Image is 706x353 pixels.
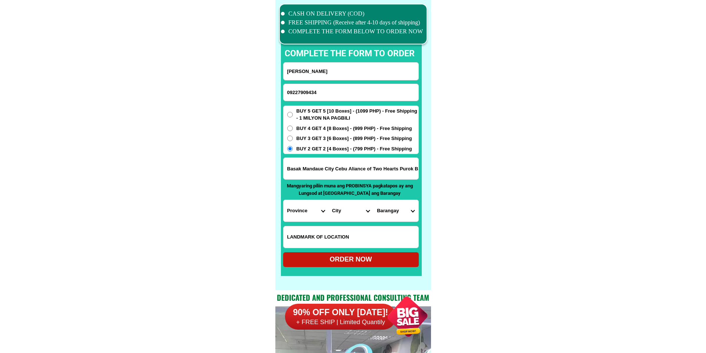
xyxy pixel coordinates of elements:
h2: Dedicated and professional consulting team [275,292,431,303]
div: ORDER NOW [283,254,419,264]
li: CASH ON DELIVERY (COD) [281,9,423,18]
span: BUY 4 GET 4 [8 Boxes] - (999 PHP) - Free Shipping [296,125,412,132]
input: BUY 2 GET 2 [4 Boxes] - (799 PHP) - Free Shipping [287,146,293,151]
input: Input phone_number [284,84,418,101]
span: BUY 2 GET 2 [4 Boxes] - (799 PHP) - Free Shipping [296,145,412,153]
input: BUY 4 GET 4 [8 Boxes] - (999 PHP) - Free Shipping [287,126,293,131]
span: BUY 5 GET 5 [10 Boxes] - (1099 PHP) - Free Shipping - 1 MILYON NA PAGBILI [296,107,418,122]
input: Input LANDMARKOFLOCATION [284,226,418,248]
li: COMPLETE THE FORM BELOW TO ORDER NOW [281,27,423,36]
h6: 90% OFF ONLY [DATE]! [285,307,396,318]
p: Mangyaring piliin muna ang PROBINSYA pagkatapos ay ang Lungsod at [GEOGRAPHIC_DATA] ang Barangay [283,182,417,197]
select: Select province [284,200,328,222]
select: Select commune [373,200,418,222]
input: BUY 3 GET 3 [6 Boxes] - (899 PHP) - Free Shipping [287,136,293,141]
li: FREE SHIPPING (Receive after 4-10 days of shipping) [281,18,423,27]
input: Input address [284,158,418,179]
input: BUY 5 GET 5 [10 Boxes] - (1099 PHP) - Free Shipping - 1 MILYON NA PAGBILI [287,112,293,117]
span: BUY 3 GET 3 [6 Boxes] - (899 PHP) - Free Shipping [296,135,412,142]
select: Select district [328,200,373,222]
h6: + FREE SHIP | Limited Quantily [285,318,396,326]
input: Input full_name [284,63,418,80]
p: complete the form to order [277,47,422,60]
